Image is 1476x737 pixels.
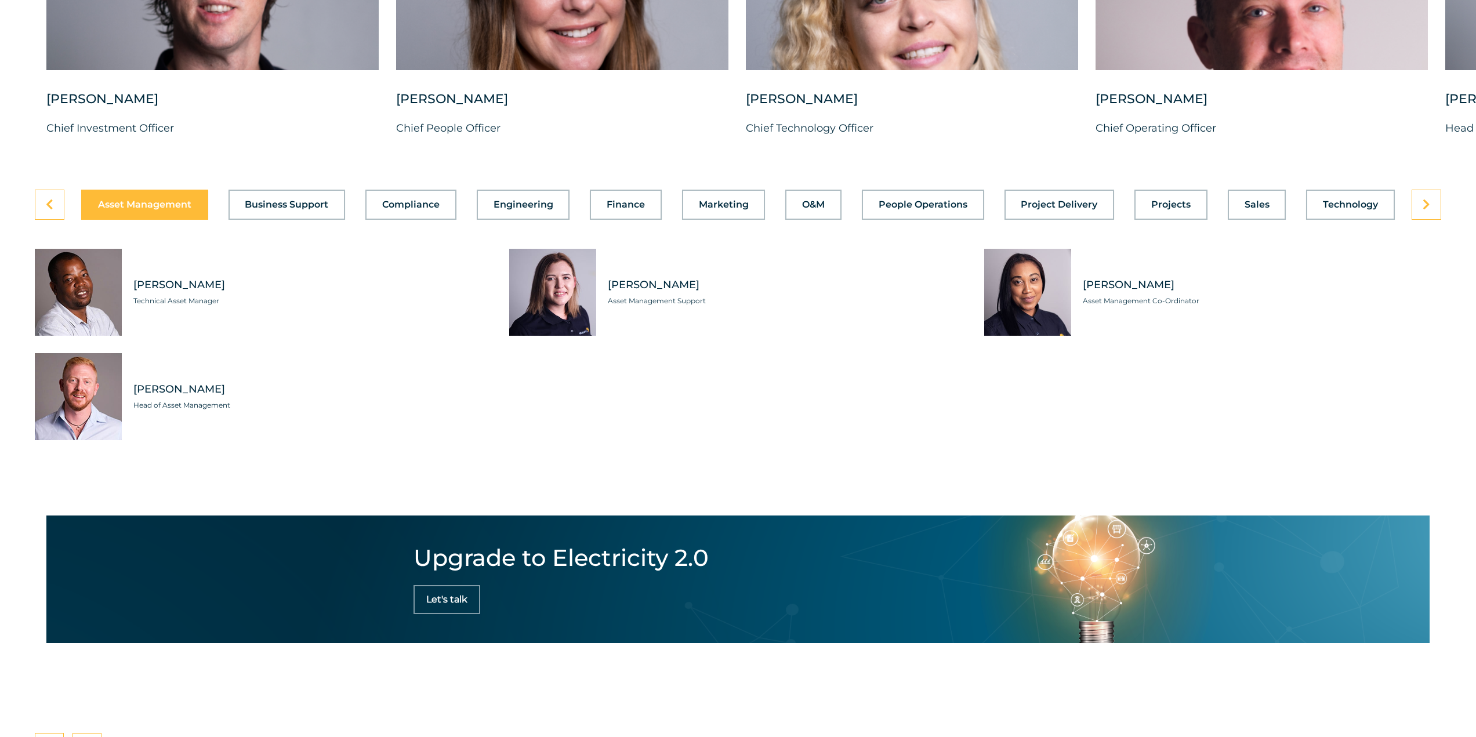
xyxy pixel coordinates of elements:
[1151,200,1191,209] span: Projects
[382,200,440,209] span: Compliance
[396,90,728,119] div: [PERSON_NAME]
[414,585,480,614] a: Let's talk
[1021,200,1097,209] span: Project Delivery
[1096,119,1428,137] p: Chief Operating Officer
[746,90,1078,119] div: [PERSON_NAME]
[746,119,1078,137] p: Chief Technology Officer
[414,544,709,571] h4: Upgrade to Electricity 2.0
[607,200,645,209] span: Finance
[699,200,749,209] span: Marketing
[1323,200,1378,209] span: Technology
[1083,295,1441,307] span: Asset Management Co-Ordinator
[245,200,328,209] span: Business Support
[1096,90,1428,119] div: [PERSON_NAME]
[133,278,492,292] span: [PERSON_NAME]
[35,190,1441,440] div: Tabs. Open items with Enter or Space, close with Escape and navigate using the Arrow keys.
[396,119,728,137] p: Chief People Officer
[46,119,379,137] p: Chief Investment Officer
[133,382,492,397] span: [PERSON_NAME]
[1245,200,1270,209] span: Sales
[608,295,966,307] span: Asset Management Support
[879,200,967,209] span: People Operations
[46,90,379,119] div: [PERSON_NAME]
[802,200,825,209] span: O&M
[1083,278,1441,292] span: [PERSON_NAME]
[133,295,492,307] span: Technical Asset Manager
[494,200,553,209] span: Engineering
[98,200,191,209] span: Asset Management
[133,400,492,411] span: Head of Asset Management
[426,595,467,604] span: Let's talk
[608,278,966,292] span: [PERSON_NAME]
